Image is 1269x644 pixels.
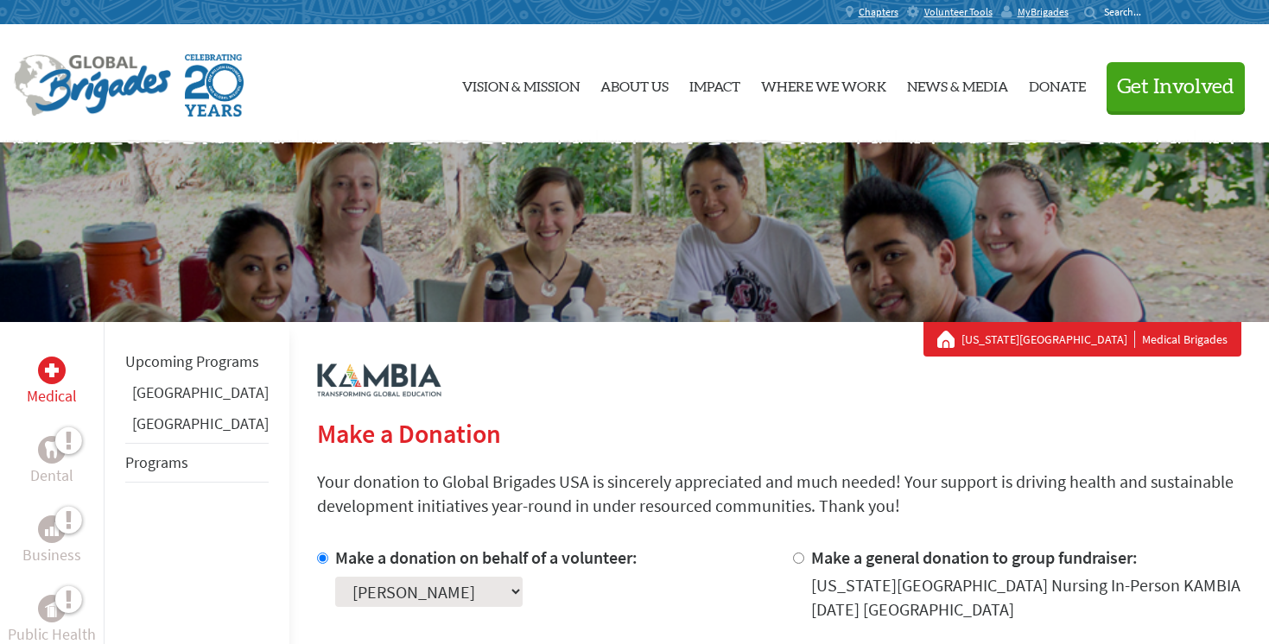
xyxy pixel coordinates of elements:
[937,331,1228,348] div: Medical Brigades
[1029,39,1086,129] a: Donate
[317,470,1241,518] p: Your donation to Global Brigades USA is sincerely appreciated and much needed! Your support is dr...
[14,54,171,117] img: Global Brigades Logo
[45,363,59,377] img: Medical
[132,382,269,402] a: [GEOGRAPHIC_DATA]
[30,436,73,488] a: DentalDental
[125,452,188,472] a: Programs
[1104,5,1153,18] input: Search...
[125,412,269,443] li: Panama
[317,363,441,397] img: logo-kambia.png
[811,546,1138,568] label: Make a general donation to group fundraiser:
[185,54,244,117] img: Global Brigades Celebrating 20 Years
[45,600,59,617] img: Public Health
[22,515,81,567] a: BusinessBusiness
[125,351,259,371] a: Upcoming Programs
[761,39,886,129] a: Where We Work
[22,543,81,567] p: Business
[45,522,59,536] img: Business
[1018,5,1069,19] span: MyBrigades
[462,39,580,129] a: Vision & Mission
[38,595,66,622] div: Public Health
[859,5,898,19] span: Chapters
[1117,77,1234,98] span: Get Involved
[335,546,638,568] label: Make a donation on behalf of a volunteer:
[907,39,1008,129] a: News & Media
[27,357,77,408] a: MedicalMedical
[30,464,73,488] p: Dental
[132,414,269,433] a: [GEOGRAPHIC_DATA]
[38,357,66,384] div: Medical
[125,381,269,412] li: Belize
[811,573,1241,622] div: [US_STATE][GEOGRAPHIC_DATA] Nursing In-Person KAMBIA [DATE] [GEOGRAPHIC_DATA]
[38,436,66,464] div: Dental
[317,418,1241,449] h2: Make a Donation
[600,39,669,129] a: About Us
[125,343,269,381] li: Upcoming Programs
[689,39,740,129] a: Impact
[125,443,269,483] li: Programs
[45,441,59,458] img: Dental
[1107,62,1245,111] button: Get Involved
[961,331,1135,348] a: [US_STATE][GEOGRAPHIC_DATA]
[38,515,66,543] div: Business
[27,384,77,408] p: Medical
[924,5,993,19] span: Volunteer Tools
